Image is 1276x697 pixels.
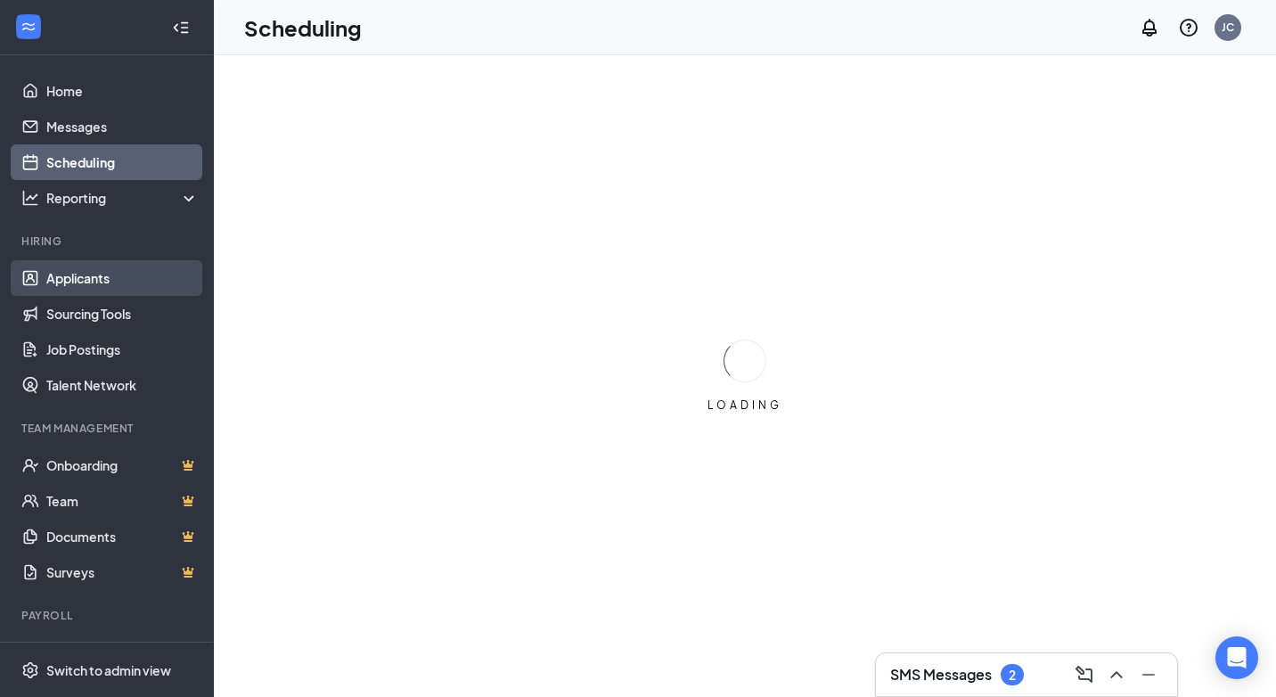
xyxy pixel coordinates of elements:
[46,109,199,144] a: Messages
[1222,20,1234,35] div: JC
[244,12,362,43] h1: Scheduling
[1139,17,1160,38] svg: Notifications
[46,661,171,679] div: Switch to admin view
[21,234,195,249] div: Hiring
[1138,664,1159,685] svg: Minimize
[46,260,199,296] a: Applicants
[20,18,37,36] svg: WorkstreamLogo
[890,665,992,685] h3: SMS Messages
[1070,660,1099,689] button: ComposeMessage
[46,483,199,519] a: TeamCrown
[21,421,195,436] div: Team Management
[46,144,199,180] a: Scheduling
[46,519,199,554] a: DocumentsCrown
[46,73,199,109] a: Home
[1102,660,1131,689] button: ChevronUp
[46,332,199,367] a: Job Postings
[21,661,39,679] svg: Settings
[1134,660,1163,689] button: Minimize
[21,189,39,207] svg: Analysis
[1009,668,1016,683] div: 2
[1074,664,1095,685] svg: ComposeMessage
[46,447,199,483] a: OnboardingCrown
[46,635,199,670] a: PayrollCrown
[1215,636,1258,679] div: Open Intercom Messenger
[46,189,200,207] div: Reporting
[46,296,199,332] a: Sourcing Tools
[1106,664,1127,685] svg: ChevronUp
[46,554,199,590] a: SurveysCrown
[700,398,789,413] div: LOADING
[1178,17,1199,38] svg: QuestionInfo
[21,608,195,623] div: Payroll
[46,367,199,403] a: Talent Network
[172,19,190,37] svg: Collapse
